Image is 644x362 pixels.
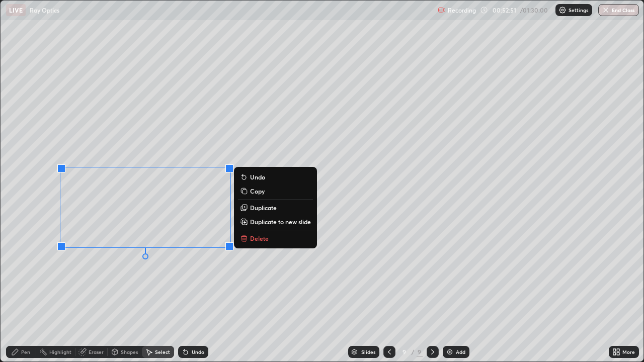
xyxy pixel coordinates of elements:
[89,349,104,354] div: Eraser
[30,6,59,14] p: Ray Optics
[155,349,170,354] div: Select
[412,349,415,355] div: /
[192,349,204,354] div: Undo
[438,6,446,14] img: recording.375f2c34.svg
[598,4,639,16] button: End Class
[448,7,476,14] p: Recording
[361,349,375,354] div: Slides
[250,204,277,212] p: Duplicate
[238,216,313,228] button: Duplicate to new slide
[238,171,313,183] button: Undo
[49,349,71,354] div: Highlight
[417,347,423,356] div: 9
[250,234,269,242] p: Delete
[250,173,265,181] p: Undo
[238,185,313,197] button: Copy
[21,349,30,354] div: Pen
[446,348,454,356] img: add-slide-button
[602,6,610,14] img: end-class-cross
[399,349,410,355] div: 9
[250,218,311,226] p: Duplicate to new slide
[250,187,265,195] p: Copy
[569,8,588,13] p: Settings
[238,232,313,244] button: Delete
[622,349,635,354] div: More
[456,349,465,354] div: Add
[238,202,313,214] button: Duplicate
[558,6,567,14] img: class-settings-icons
[9,6,23,14] p: LIVE
[121,349,138,354] div: Shapes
